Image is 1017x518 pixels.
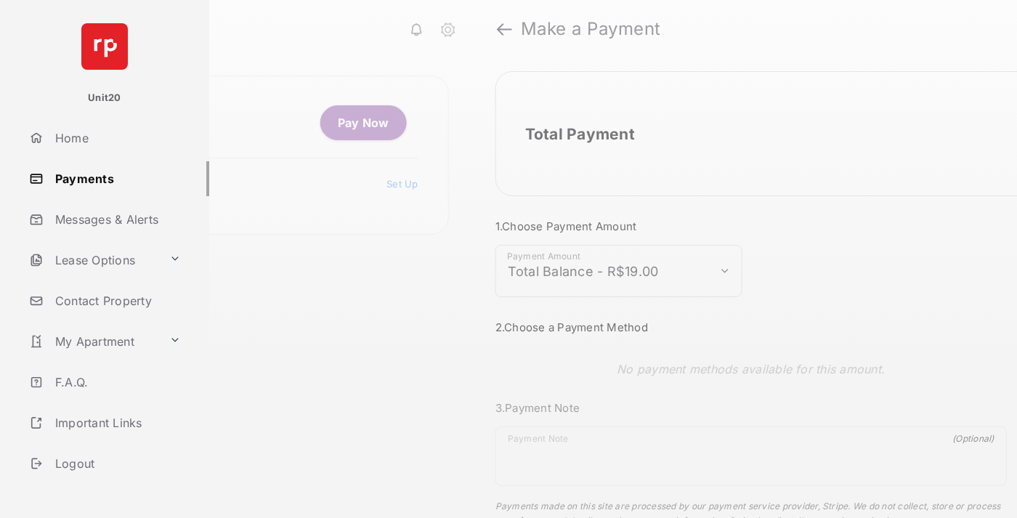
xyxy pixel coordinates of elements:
a: Logout [23,446,209,481]
p: Unit20 [88,91,121,105]
a: Set Up [386,178,418,190]
img: svg+xml;base64,PHN2ZyB4bWxucz0iaHR0cDovL3d3dy53My5vcmcvMjAwMC9zdmciIHdpZHRoPSI2NCIgaGVpZ2h0PSI2NC... [81,23,128,70]
a: Home [23,121,209,155]
a: Important Links [23,405,187,440]
p: No payment methods available for this amount. [617,360,885,378]
a: F.A.Q. [23,365,209,400]
a: Contact Property [23,283,209,318]
a: My Apartment [23,324,163,359]
strong: Make a Payment [521,20,661,38]
a: Messages & Alerts [23,202,209,237]
a: Payments [23,161,209,196]
h3: 3. Payment Note [495,401,1007,415]
h3: 2. Choose a Payment Method [495,320,1007,334]
h3: 1. Choose Payment Amount [495,219,1007,233]
h2: Total Payment [525,125,635,143]
a: Lease Options [23,243,163,278]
